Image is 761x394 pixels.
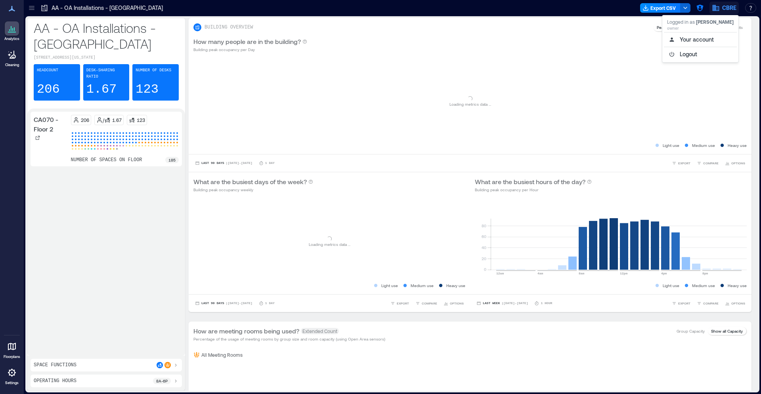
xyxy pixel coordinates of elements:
[450,301,464,306] span: OPTIONS
[2,45,22,70] a: Cleaning
[71,157,142,163] p: number of spaces on floor
[446,282,465,289] p: Heavy use
[702,272,708,275] text: 8pm
[381,282,398,289] p: Light use
[34,20,179,51] p: AA - OA Installations - [GEOGRAPHIC_DATA]
[667,25,734,31] p: owner
[670,299,692,307] button: EXPORT
[4,36,19,41] p: Analytics
[34,55,179,61] p: [STREET_ADDRESS][US_STATE]
[168,157,176,163] p: 185
[136,67,171,74] p: Number of Desks
[541,301,552,306] p: 1 Hour
[475,187,592,193] p: Building peak occupancy per Hour
[579,272,585,275] text: 8am
[265,161,275,166] p: 1 Day
[2,19,22,44] a: Analytics
[663,142,679,148] p: Light use
[482,223,486,228] tspan: 80
[81,117,89,123] p: 206
[678,161,690,166] span: EXPORT
[193,37,301,46] p: How many people are in the building?
[482,234,486,239] tspan: 60
[193,46,307,53] p: Building peak occupancy per Day
[677,328,705,334] p: Group Capacity
[193,159,254,167] button: Last 90 Days |[DATE]-[DATE]
[136,82,159,97] p: 123
[422,301,437,306] span: COMPARE
[475,299,530,307] button: Last Week |[DATE]-[DATE]
[112,117,122,123] p: 1.67
[34,362,76,368] p: Space Functions
[723,159,747,167] button: OPTIONS
[692,142,715,148] p: Medium use
[496,272,504,275] text: 12am
[5,63,19,67] p: Cleaning
[389,299,411,307] button: EXPORT
[482,256,486,261] tspan: 20
[301,328,339,334] span: Extended Count
[193,177,307,187] p: What are the busiest days of the week?
[193,299,254,307] button: Last 90 Days |[DATE]-[DATE]
[103,117,104,123] p: /
[663,282,679,289] p: Light use
[5,381,19,385] p: Settings
[414,299,439,307] button: COMPARE
[193,336,385,342] p: Percentage of the usage of meeting rooms by group size and room capacity (using Open Area sensors)
[731,301,745,306] span: OPTIONS
[692,282,715,289] p: Medium use
[695,299,720,307] button: COMPARE
[34,378,76,384] p: Operating Hours
[37,67,58,74] p: Headcount
[193,326,299,336] p: How are meeting rooms being used?
[731,161,745,166] span: OPTIONS
[86,82,117,97] p: 1.67
[442,299,465,307] button: OPTIONS
[201,352,243,358] p: All Meeting Rooms
[667,19,734,25] p: Logged in as
[4,354,20,359] p: Floorplans
[449,101,491,107] p: Loading metrics data ...
[703,161,719,166] span: COMPARE
[722,4,736,12] span: CBRE
[670,159,692,167] button: EXPORT
[265,301,275,306] p: 1 Day
[703,301,719,306] span: COMPARE
[193,187,313,193] p: Building peak occupancy weekly
[484,267,486,272] tspan: 0
[52,4,163,12] p: AA - OA Installations - [GEOGRAPHIC_DATA]
[620,272,627,275] text: 12pm
[475,177,585,187] p: What are the busiest hours of the day?
[411,282,434,289] p: Medium use
[709,2,739,14] button: CBRE
[86,67,126,80] p: Desk-sharing ratio
[661,272,667,275] text: 4pm
[397,301,409,306] span: EXPORT
[640,3,681,13] button: Export CSV
[711,328,743,334] p: Show all Capacity
[728,142,747,148] p: Heavy use
[37,82,60,97] p: 206
[657,24,665,30] p: Peak
[695,159,720,167] button: COMPARE
[678,301,690,306] span: EXPORT
[537,272,543,275] text: 4am
[1,337,23,362] a: Floorplans
[137,117,145,123] p: 123
[309,241,350,247] p: Loading metrics data ...
[2,363,21,388] a: Settings
[482,245,486,250] tspan: 40
[205,24,253,30] p: BUILDING OVERVIEW
[156,378,168,384] p: 8a - 6p
[696,19,734,25] span: [PERSON_NAME]
[728,282,747,289] p: Heavy use
[34,115,68,134] p: CA070 - Floor 2
[723,299,747,307] button: OPTIONS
